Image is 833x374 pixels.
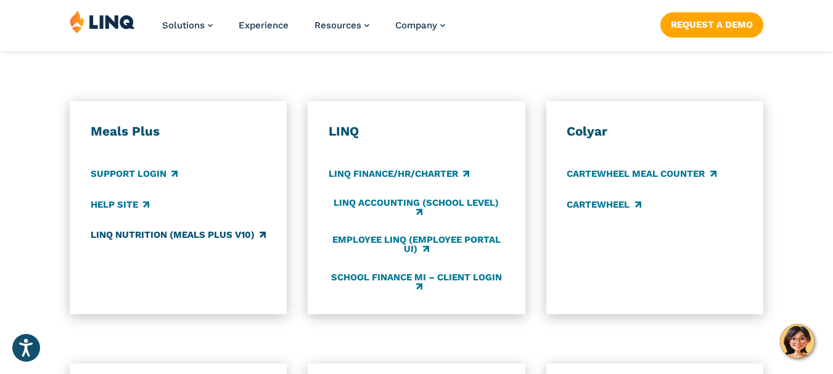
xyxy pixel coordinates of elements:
h3: Meals Plus [91,123,266,139]
a: Company [395,20,445,31]
span: Resources [314,20,361,31]
h3: LINQ [329,123,504,139]
a: Experience [239,20,289,31]
a: LINQ Finance/HR/Charter [329,168,469,181]
a: CARTEWHEEL [567,198,641,211]
a: School Finance MI – Client Login [329,272,504,292]
a: Resources [314,20,369,31]
h3: Colyar [567,123,742,139]
a: LINQ Accounting (school level) [329,198,504,218]
a: Request a Demo [660,12,763,37]
img: LINQ | K‑12 Software [70,10,135,33]
a: Help Site [91,198,149,211]
a: Support Login [91,168,178,181]
a: Solutions [162,20,213,31]
a: LINQ Nutrition (Meals Plus v10) [91,228,266,242]
button: Hello, have a question? Let’s chat. [780,324,815,359]
span: Solutions [162,20,205,31]
span: Company [395,20,437,31]
nav: Primary Navigation [162,10,445,51]
nav: Button Navigation [660,10,763,37]
a: Employee LINQ (Employee Portal UI) [329,235,504,255]
a: CARTEWHEEL Meal Counter [567,168,716,181]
